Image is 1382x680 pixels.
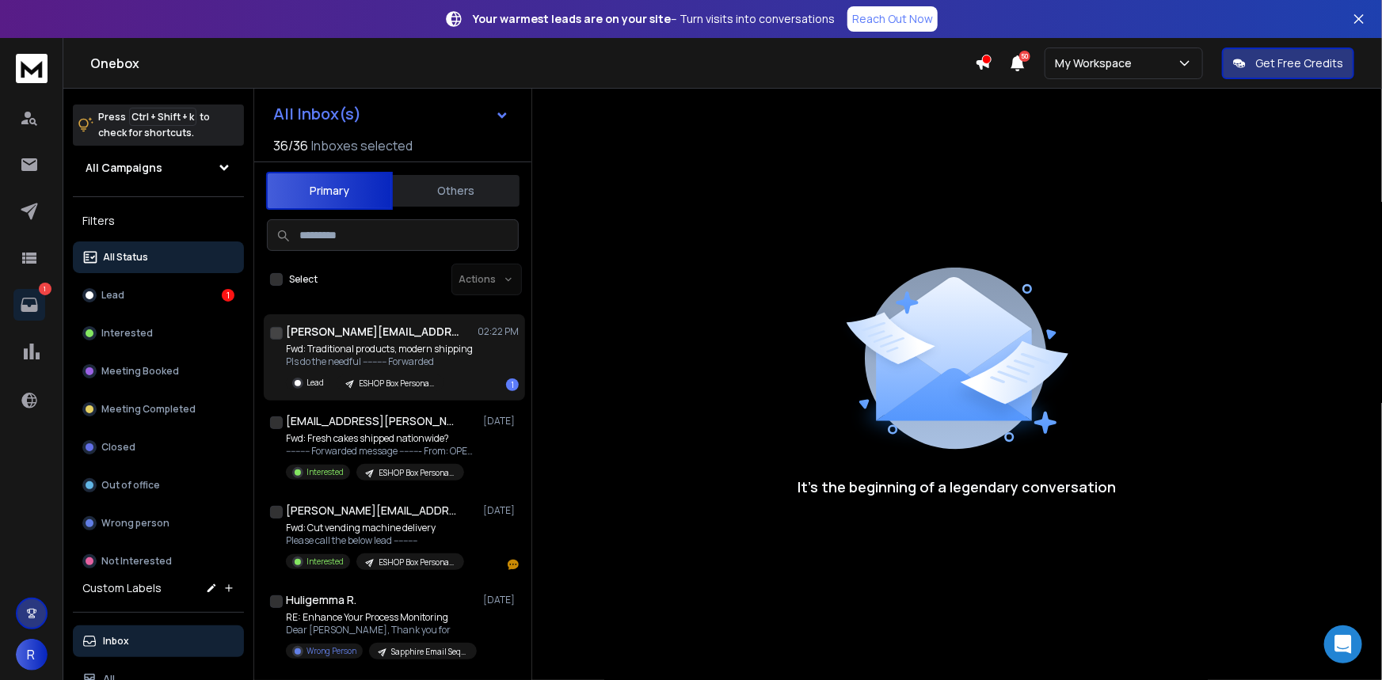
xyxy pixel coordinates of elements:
span: 36 / 36 [273,136,308,155]
p: [DATE] [483,504,519,517]
p: RE: Enhance Your Process Monitoring [286,611,476,624]
p: 02:22 PM [478,325,519,338]
p: [DATE] [483,415,519,427]
p: Lead [101,289,124,302]
p: Reach Out Now [852,11,933,27]
p: Interested [306,466,344,478]
p: ESHOP Box Personalization_Opens_[DATE] [379,557,455,568]
button: Get Free Credits [1222,47,1354,79]
p: 1 [39,283,51,295]
p: Inbox [103,635,129,648]
strong: Your warmest leads are on your site [473,11,671,26]
p: Wrong person [101,517,169,530]
h1: [PERSON_NAME][EMAIL_ADDRESS][DOMAIN_NAME] +1 [286,503,460,519]
button: All Campaigns [73,152,244,184]
p: Interested [101,327,153,340]
p: Press to check for shortcuts. [98,109,210,141]
button: Interested [73,317,244,349]
button: Lead1 [73,279,244,311]
span: 50 [1019,51,1030,62]
button: All Inbox(s) [261,98,522,130]
button: All Status [73,241,244,273]
h1: [EMAIL_ADDRESS][PERSON_NAME][DOMAIN_NAME] [286,413,460,429]
h1: Onebox [90,54,975,73]
button: Meeting Booked [73,355,244,387]
button: Inbox [73,625,244,657]
p: Lead [306,377,324,389]
img: logo [16,54,48,83]
p: Fwd: Cut vending machine delivery [286,522,464,534]
p: ESHOP Box Personalization_Opens_[DATE] [379,467,455,479]
h3: Filters [73,210,244,232]
div: 1 [506,378,519,391]
label: Select [289,273,318,286]
p: Pls do the needful ---------- Forwarded [286,355,473,368]
h1: Huligemma R. [286,592,356,608]
button: Wrong person [73,507,244,539]
h1: [PERSON_NAME][EMAIL_ADDRESS][DOMAIN_NAME] [286,324,460,340]
p: Get Free Credits [1255,55,1343,71]
h1: All Campaigns [86,160,162,176]
span: Ctrl + Shift + k [129,108,196,126]
p: [DATE] [483,594,519,606]
a: 1 [13,289,45,321]
div: 1 [222,289,234,302]
a: Reach Out Now [847,6,938,32]
button: Others [393,173,520,208]
div: Open Intercom Messenger [1324,625,1362,663]
p: Please call the below lead ---------- [286,534,464,547]
button: Primary [266,172,393,210]
button: Not Interested [73,545,244,577]
p: Fwd: Traditional products, modern shipping [286,343,473,355]
p: Meeting Completed [101,403,196,416]
h3: Inboxes selected [311,136,413,155]
p: Interested [306,556,344,568]
p: My Workspace [1055,55,1138,71]
button: R [16,639,48,671]
p: Wrong Person [306,645,356,657]
button: Out of office [73,469,244,501]
p: All Status [103,251,148,264]
p: Sapphire Email Sequence_FPI [391,646,467,658]
h3: Custom Labels [82,580,162,596]
button: Closed [73,431,244,463]
h1: All Inbox(s) [273,106,361,122]
p: Fwd: Fresh cakes shipped nationwide? [286,432,476,445]
p: ESHOP Box Personalization_Opens_[DATE] [359,378,435,389]
p: – Turn visits into conversations [473,11,835,27]
p: ---------- Forwarded message --------- From: OPERATIONS [286,445,476,458]
p: Closed [101,441,135,454]
p: It’s the beginning of a legendary conversation [798,476,1117,498]
p: Out of office [101,479,160,492]
button: Meeting Completed [73,393,244,425]
p: Not Interested [101,555,172,568]
p: Meeting Booked [101,365,179,378]
p: Dear [PERSON_NAME], Thank you for [286,624,476,636]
